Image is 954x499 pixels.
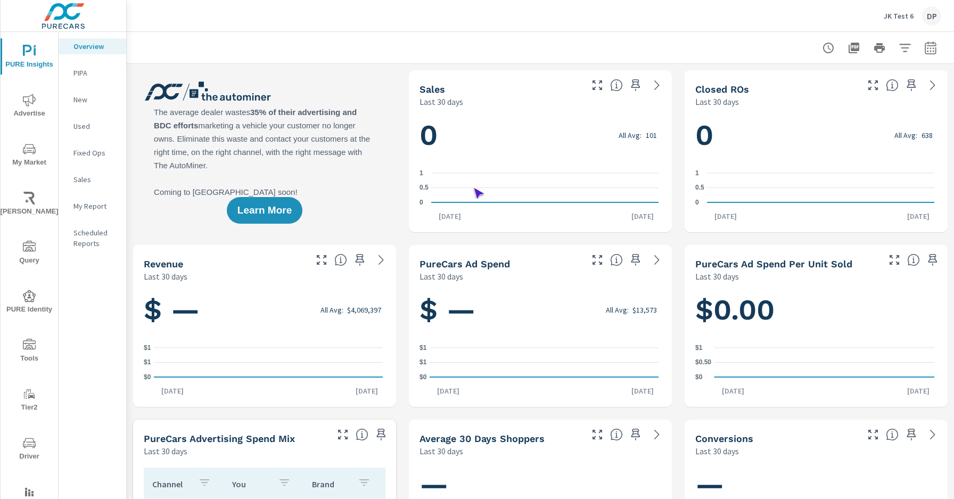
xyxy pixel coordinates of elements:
a: See more details in report [648,77,665,94]
p: Last 30 days [144,445,187,457]
a: See more details in report [648,426,665,443]
p: Channel [152,479,190,489]
text: 0 [420,199,423,206]
button: Make Fullscreen [589,77,606,94]
button: Make Fullscreen [865,77,882,94]
p: Overview [73,41,118,52]
p: Used [73,121,118,132]
span: Number of vehicles sold by the dealership over the selected date range. [Source: This data is sou... [610,79,623,92]
button: Print Report [869,37,890,59]
span: Number of Repair Orders Closed by the selected dealership group over the selected time range. [So... [886,79,899,92]
text: $1 [695,344,703,351]
p: PIPA [73,68,118,78]
p: $4,069,397 [347,306,381,314]
h5: Sales [420,84,445,95]
p: 101 [646,131,657,140]
h5: Revenue [144,258,183,269]
a: See more details in report [924,77,941,94]
text: 1 [695,169,699,177]
h5: Conversions [695,433,753,444]
div: New [59,92,126,108]
text: $1 [144,344,151,351]
p: Sales [73,174,118,185]
h1: 0 [695,117,937,153]
button: Learn More [227,197,302,224]
a: See more details in report [373,251,390,268]
p: Last 30 days [420,95,463,108]
p: [DATE] [900,211,937,222]
p: $13,573 [632,306,657,314]
button: Make Fullscreen [589,251,606,268]
button: Make Fullscreen [589,426,606,443]
span: Save this to your personalized report [627,251,644,268]
p: All Avg: [606,306,629,314]
span: [PERSON_NAME] [4,192,55,218]
text: $1 [144,359,151,366]
span: The number of dealer-specified goals completed by a visitor. [Source: This data is provided by th... [886,428,899,441]
p: You [232,479,269,489]
span: Save this to your personalized report [627,426,644,443]
p: All Avg: [619,131,642,140]
h5: PureCars Ad Spend Per Unit Sold [695,258,852,269]
span: Learn More [237,206,292,215]
p: Last 30 days [420,445,463,457]
span: Driver [4,437,55,463]
h5: PureCars Ad Spend [420,258,510,269]
div: Sales [59,171,126,187]
text: $1 [420,359,427,366]
p: All Avg: [894,131,917,140]
button: "Export Report to PDF" [843,37,865,59]
span: This table looks at how you compare to the amount of budget you spend per channel as opposed to y... [356,428,368,441]
p: [DATE] [430,386,467,396]
h5: Average 30 Days Shoppers [420,433,545,444]
text: 1 [420,169,423,177]
p: Last 30 days [695,445,739,457]
span: Tools [4,339,55,365]
div: Overview [59,38,126,54]
span: Save this to your personalized report [903,426,920,443]
span: Save this to your personalized report [351,251,368,268]
div: Used [59,118,126,134]
p: Fixed Ops [73,148,118,158]
span: Query [4,241,55,267]
button: Apply Filters [894,37,916,59]
span: Total cost of media for all PureCars channels for the selected dealership group over the selected... [610,253,623,266]
h1: $0.00 [695,292,937,328]
p: Scheduled Reports [73,227,118,249]
p: New [73,94,118,105]
p: Brand [312,479,349,489]
h1: $ — [144,292,385,328]
text: $0 [695,373,703,381]
h5: Closed ROs [695,84,749,95]
h1: $ — [420,292,661,328]
h1: 0 [420,117,661,153]
button: Make Fullscreen [886,251,903,268]
div: PIPA [59,65,126,81]
text: 0 [695,199,699,206]
a: See more details in report [924,426,941,443]
p: Last 30 days [420,270,463,283]
p: Last 30 days [695,270,739,283]
span: Save this to your personalized report [627,77,644,94]
p: [DATE] [431,211,468,222]
text: 0.5 [695,184,704,192]
h5: PureCars Advertising Spend Mix [144,433,295,444]
button: Select Date Range [920,37,941,59]
p: [DATE] [624,386,661,396]
p: Last 30 days [695,95,739,108]
p: Last 30 days [144,270,187,283]
p: My Report [73,201,118,211]
div: DP [922,6,941,26]
text: $0 [420,373,427,381]
p: JK Test 6 [884,11,914,21]
text: $0.50 [695,359,711,366]
div: My Report [59,198,126,214]
p: [DATE] [707,211,744,222]
button: Make Fullscreen [334,426,351,443]
p: [DATE] [348,386,385,396]
span: Save this to your personalized report [373,426,390,443]
p: [DATE] [154,386,191,396]
span: PURE Identity [4,290,55,316]
span: Advertise [4,94,55,120]
span: Save this to your personalized report [924,251,941,268]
